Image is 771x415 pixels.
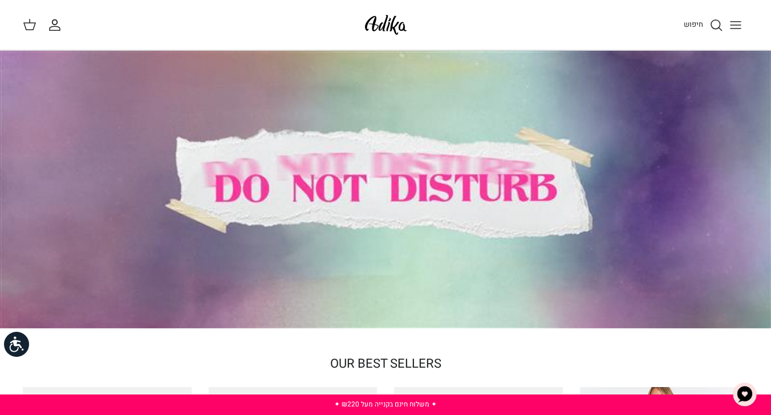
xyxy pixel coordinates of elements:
button: Toggle menu [723,13,748,38]
a: OUR BEST SELLERS [330,355,441,373]
a: החשבון שלי [48,18,66,32]
img: Adika IL [362,11,410,38]
button: צ'אט [728,377,762,412]
a: ✦ משלוח חינם בקנייה מעל ₪220 ✦ [334,399,437,409]
span: חיפוש [684,19,703,30]
a: חיפוש [684,18,723,32]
